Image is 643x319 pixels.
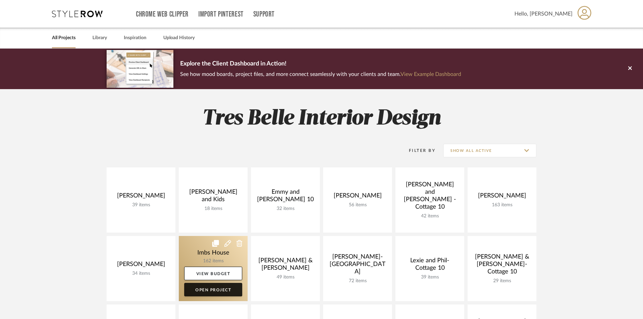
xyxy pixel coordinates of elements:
[400,147,436,154] div: Filter By
[329,278,387,284] div: 72 items
[124,33,146,43] a: Inspiration
[184,283,242,296] a: Open Project
[112,271,170,276] div: 34 items
[329,253,387,278] div: [PERSON_NAME]- [GEOGRAPHIC_DATA]
[400,72,461,77] a: View Example Dashboard
[256,257,314,274] div: [PERSON_NAME] & [PERSON_NAME]
[112,261,170,271] div: [PERSON_NAME]
[253,11,275,17] a: Support
[92,33,107,43] a: Library
[184,267,242,280] a: View Budget
[256,188,314,206] div: Emmy and [PERSON_NAME] 10
[79,106,564,131] h2: Tres Belle Interior Design
[401,257,459,274] div: Lexie and Phil-Cottage 10
[473,253,531,278] div: [PERSON_NAME] & [PERSON_NAME]-Cottage 10
[473,192,531,202] div: [PERSON_NAME]
[112,202,170,208] div: 39 items
[256,206,314,212] div: 32 items
[401,274,459,280] div: 39 items
[107,50,173,87] img: d5d033c5-7b12-40c2-a960-1ecee1989c38.png
[184,206,242,212] div: 18 items
[256,274,314,280] div: 49 items
[329,192,387,202] div: [PERSON_NAME]
[473,278,531,284] div: 29 items
[198,11,244,17] a: Import Pinterest
[473,202,531,208] div: 163 items
[514,10,572,18] span: Hello, [PERSON_NAME]
[329,202,387,208] div: 56 items
[136,11,189,17] a: Chrome Web Clipper
[184,188,242,206] div: [PERSON_NAME] and Kids
[163,33,195,43] a: Upload History
[112,192,170,202] div: [PERSON_NAME]
[180,59,461,70] p: Explore the Client Dashboard in Action!
[52,33,76,43] a: All Projects
[180,70,461,79] p: See how mood boards, project files, and more connect seamlessly with your clients and team.
[401,213,459,219] div: 42 items
[401,181,459,213] div: [PERSON_NAME] and [PERSON_NAME] -Cottage 10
